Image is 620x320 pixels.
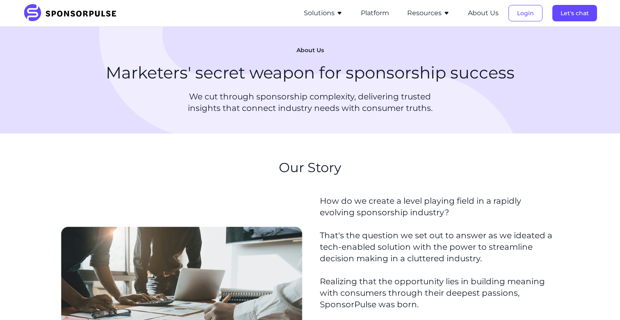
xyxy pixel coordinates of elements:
[468,8,499,18] button: About Us
[296,46,324,55] span: About Us
[508,9,542,17] a: Login
[23,4,123,22] img: SponsorPulse
[508,5,542,21] button: Login
[552,9,597,17] a: Let's chat
[468,9,499,17] a: About Us
[361,8,389,18] button: Platform
[172,91,448,114] p: We cut through sponsorship complexity, delivering trusted insights that connect industry needs wi...
[304,8,343,18] button: Solutions
[106,61,515,84] h1: Marketers' secret weapon for sponsorship success
[552,5,597,21] button: Let's chat
[579,281,620,320] iframe: Chat Widget
[361,9,389,17] a: Platform
[279,160,341,175] h2: Our Story
[407,8,450,18] button: Resources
